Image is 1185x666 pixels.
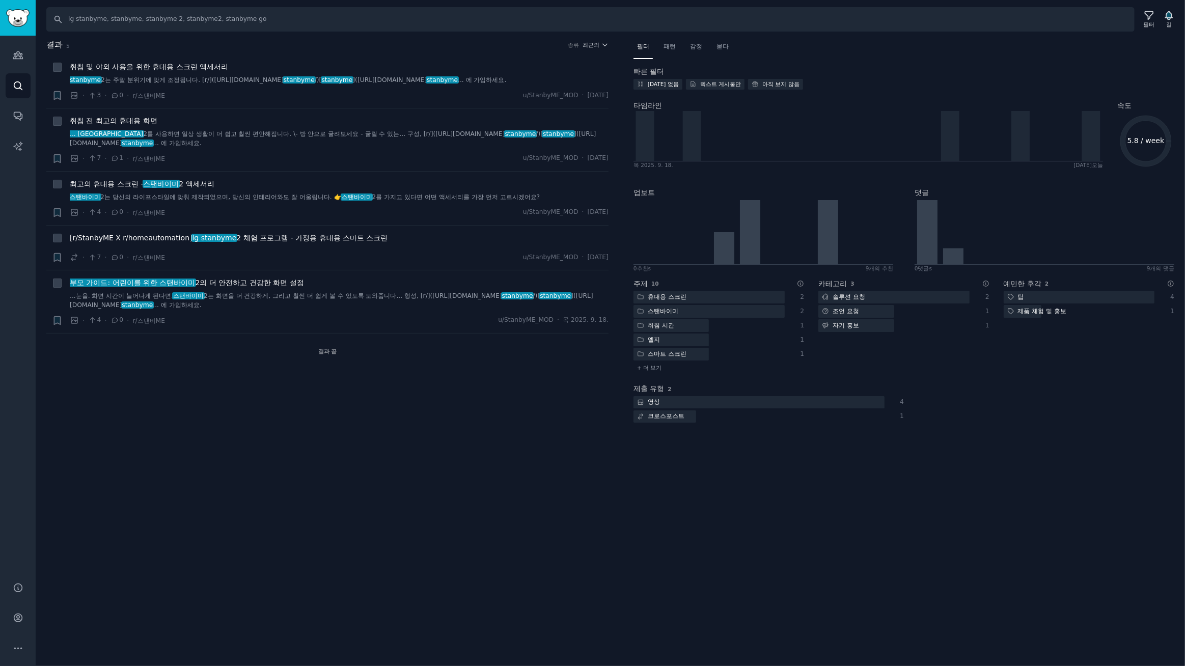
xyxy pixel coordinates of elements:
font: 0 [633,265,637,271]
font: 0 [119,254,123,261]
font: 카테고리 [818,280,847,288]
font: [DATE] [588,254,609,261]
font: ... 에 가입하세요. [153,140,201,147]
font: 5 [66,43,70,49]
font: 종류 [568,42,580,48]
font: [DATE] 없음 [648,81,679,87]
font: r/스탠비ME [132,209,164,216]
font: · [82,316,85,324]
font: ]([URL][DOMAIN_NAME] [352,76,427,84]
font: · [127,316,129,324]
font: 4 [97,208,101,215]
font: 예민한 후각 [1004,280,1041,288]
font: 2를 가지고 있다면 어떤 액세서리를 가장 먼저 고르시겠어요? [372,193,540,201]
font: 2 [196,279,200,287]
font: 0 [119,316,123,323]
font: 2 [985,293,989,300]
font: r/스탠비ME [132,155,164,162]
font: 1 [985,322,989,329]
font: 팁 [1018,293,1024,300]
font: stanbyme [70,76,101,84]
font: stanbyme [321,76,352,84]
font: 휴대용 스크린 [648,293,686,300]
font: 2 [668,386,671,392]
font: 빠른 필터 [633,67,664,75]
font: 제출 유형 [633,384,664,393]
text: 5.8 / week [1127,136,1165,145]
font: 최고의 휴대용 스크린 - [70,180,143,188]
font: 1 [985,308,989,315]
font: ... 에 가입하세요. [458,76,506,84]
font: 2는 화면을 더 건강하게, 그리고 훨씬 더 쉽게 볼 수 있도록 도와줍니다... 형성, [r/]([URL][DOMAIN_NAME] [204,292,502,299]
font: 최근의 [583,42,600,48]
font: 1 [801,322,805,329]
font: 스탠바이미 [648,308,678,315]
font: 4 [1170,293,1174,300]
font: [DATE] [588,208,609,215]
font: u/StanbyME_MOD [523,254,578,261]
font: 스탠바이미 [70,193,100,201]
font: 1 [801,336,805,343]
font: 추천 [637,265,648,271]
font: 조언 요청 [833,308,859,315]
a: [r/StanbyME X r/homeautomation]lg stanbyme2 체험 프로그램 - 가정용 휴대용 스마트 스크린 [70,233,388,243]
font: 목 2025. 9. 18. [633,162,673,168]
font: 4 [900,398,904,405]
font: · [104,208,106,216]
font: 1 [801,350,805,357]
font: stanbyme [284,76,315,84]
font: . \- 방 안으로 굴려보세요 - 굴릴 수 있는... 구성, [r/]([URL][DOMAIN_NAME] [289,130,505,137]
font: 스탠바이미 [173,292,204,299]
font: u/StanbyME_MOD [523,154,578,161]
font: 1 [119,154,123,161]
input: 검색 키워드 [46,7,1135,32]
font: 0 [119,208,123,215]
font: 7 [97,254,101,261]
a: ...눈을. 화면 시간이 늘어나게 된다면,스탠바이미2는 화면을 더 건강하게, 그리고 훨씬 더 쉽게 볼 수 있도록 도와줍니다... 형성, [r/]([URL][DOMAIN_NAM... [70,292,609,310]
font: · [104,154,106,162]
font: 스마트 스크린 [648,350,686,357]
font: 댓글 [918,265,929,271]
font: stanbyme [502,292,533,299]
font: 길 [1166,21,1172,27]
font: r/스탠비ME [132,92,164,99]
font: [r/StanbyME X r/homeautomation] [70,234,192,242]
font: 결과 [46,40,63,49]
font: 주제 [633,280,648,288]
font: 텍스트 게시물만 [700,81,741,87]
font: · [127,154,129,162]
a: stanbyme2는 주말 분위기에 맞게 조정됩니다. [r/]([URL][DOMAIN_NAME]stanbyme/)[stanbyme]([URL][DOMAIN_NAME]stanby... [70,76,609,85]
font: · [582,92,584,99]
font: · [582,154,584,161]
font: · [82,208,85,216]
font: · [557,316,559,323]
font: ...눈을. 화면 시간이 늘어나게 된다면, [70,292,173,299]
font: 영상 [648,398,660,405]
font: · [82,154,85,162]
font: 3 [97,92,101,99]
font: 패턴 [664,43,676,50]
font: s [929,265,932,271]
font: 필터 [1144,21,1155,27]
font: 취침 시간 [648,322,674,329]
font: 9개의 댓글 [1147,265,1174,271]
a: 부모 가이드: 어린이를 위한 스탠바이미2의 더 안전하고 건강한 화면 설정 [70,277,304,288]
font: s [648,265,651,271]
font: [DATE] [588,154,609,161]
font: 스탠바이미 [143,180,179,188]
font: 1 [900,412,904,420]
font: 0 [915,265,918,271]
a: ... [GEOGRAPHIC_DATA]2를 사용하면 일상 생활이 더 쉽고 훨씬 편안해집니다. \- 방 안으로 굴려보세요 - 굴릴 수 있는... 구성, [r/]([URL][DO... [70,130,609,148]
font: 2는 주말 분위기에 맞게 조정됩니다. [r/]([URL][DOMAIN_NAME] [101,76,284,84]
font: · [582,208,584,215]
font: 7 [97,154,101,161]
font: 4 [97,316,101,323]
font: r/스탠비ME [132,254,164,261]
font: 댓글 [915,188,929,197]
font: · [127,208,129,216]
font: [DATE] [1073,162,1092,168]
font: 의 더 안전하고 건강한 화면 설정 [200,279,304,287]
font: · [127,253,129,261]
font: 1 [1170,308,1174,315]
font: stanbyme [543,130,574,137]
